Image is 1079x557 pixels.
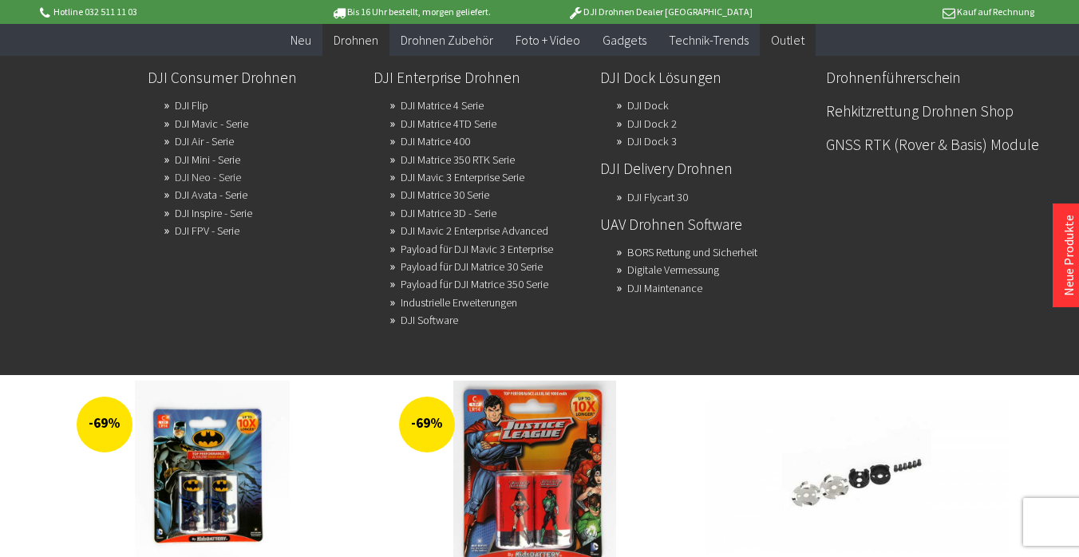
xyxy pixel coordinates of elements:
[401,291,517,314] a: Industrielle Erweiterungen
[603,32,646,48] span: Gadgets
[175,202,252,224] a: DJI Inspire - Serie
[401,184,489,206] a: DJI Matrice 30 Serie
[669,32,749,48] span: Technik-Trends
[600,155,813,182] a: DJI Delivery Drohnen
[826,131,1039,158] a: GNSS RTK (Rover & Basis) Module
[373,64,587,91] a: DJI Enterprise Drohnen
[175,94,208,117] a: DJI Flip
[290,32,311,48] span: Neu
[627,186,688,208] a: DJI Flycart 30
[322,24,389,57] a: Drohnen
[785,2,1034,22] p: Kauf auf Rechnung
[175,219,239,242] a: DJI FPV - Serie
[389,24,504,57] a: Drohnen Zubehör
[760,24,816,57] a: Outlet
[600,211,813,238] a: UAV Drohnen Software
[401,32,493,48] span: Drohnen Zubehör
[536,2,785,22] p: DJI Drohnen Dealer [GEOGRAPHIC_DATA]
[401,202,496,224] a: DJI Matrice 3D - Serie
[401,130,470,152] a: DJI Matrice 400
[1061,215,1077,296] a: Neue Produkte
[401,238,553,260] a: Payload für DJI Mavic 3 Enterprise
[504,24,591,57] a: Foto + Video
[401,273,548,295] a: Payload für DJI Matrice 350 Serie
[175,148,240,171] a: DJI Mini - Serie
[401,148,515,171] a: DJI Matrice 350 RTK Serie
[658,24,760,57] a: Technik-Trends
[627,113,677,135] a: DJI Dock 2
[401,219,548,242] a: DJI Mavic 2 Enterprise Advanced
[401,309,458,331] a: DJI Software
[175,166,241,188] a: DJI Neo - Serie
[334,32,378,48] span: Drohnen
[826,97,1039,124] a: Rehkitzrettung Drohnen Shop
[401,113,496,135] a: DJI Matrice 4TD Serie
[148,64,361,91] a: DJI Consumer Drohnen
[771,32,804,48] span: Outlet
[627,277,702,299] a: DJI Maintenance
[627,259,719,281] a: Digitale Vermessung
[401,166,524,188] a: DJI Mavic 3 Enterprise Serie
[591,24,658,57] a: Gadgets
[175,130,234,152] a: DJI Air - Serie
[37,2,286,22] p: Hotline 032 511 11 03
[826,64,1039,91] a: Drohnenführerschein
[77,397,132,452] div: -69%
[516,32,580,48] span: Foto + Video
[600,64,813,91] a: DJI Dock Lösungen
[401,255,543,278] a: Payload für DJI Matrice 30 Serie
[175,113,248,135] a: DJI Mavic - Serie
[279,24,322,57] a: Neu
[399,397,455,452] div: -69%
[401,94,484,117] a: DJI Matrice 4 Serie
[627,241,757,263] a: BORS Rettung und Sicherheit
[286,2,535,22] p: Bis 16 Uhr bestellt, morgen geliefert.
[627,94,669,117] a: DJI Dock
[627,130,677,152] a: DJI Dock 3
[175,184,247,206] a: DJI Avata - Serie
